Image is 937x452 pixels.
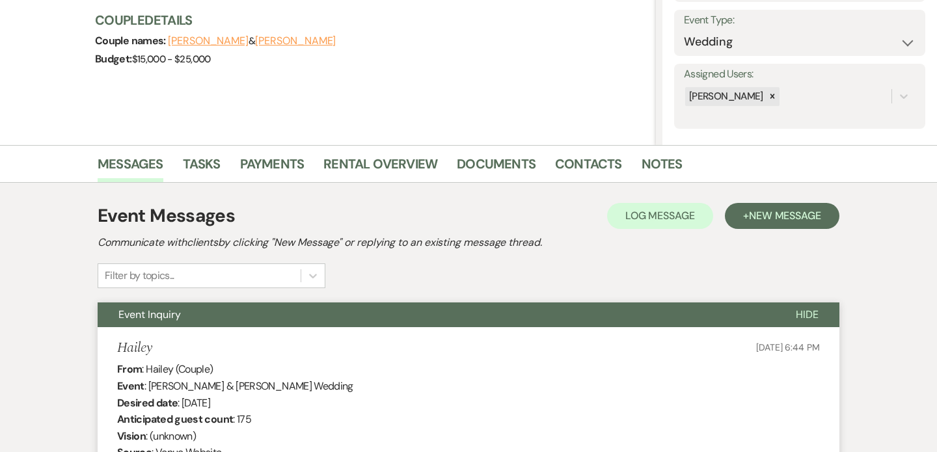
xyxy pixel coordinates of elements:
label: Assigned Users: [684,65,916,84]
a: Documents [457,153,536,182]
a: Contacts [555,153,622,182]
h3: Couple Details [95,11,643,29]
button: [PERSON_NAME] [255,36,336,46]
b: From [117,362,142,376]
b: Event [117,379,144,393]
button: Hide [775,302,839,327]
b: Desired date [117,396,178,410]
span: $15,000 - $25,000 [132,53,211,66]
a: Payments [240,153,305,182]
h5: Hailey [117,340,152,356]
b: Anticipated guest count [117,412,233,426]
button: [PERSON_NAME] [168,36,249,46]
b: Vision [117,429,146,443]
a: Notes [642,153,683,182]
div: [PERSON_NAME] [685,87,765,106]
span: Budget: [95,52,132,66]
a: Tasks [183,153,221,182]
label: Event Type: [684,11,916,30]
span: Event Inquiry [118,308,181,321]
a: Rental Overview [323,153,437,182]
button: Event Inquiry [98,302,775,327]
button: Log Message [607,203,713,229]
div: Filter by topics... [105,268,174,284]
span: Log Message [625,209,695,222]
span: New Message [749,209,821,222]
button: +New Message [725,203,839,229]
span: [DATE] 6:44 PM [756,341,820,353]
span: Hide [796,308,819,321]
span: Couple names: [95,34,168,47]
h1: Event Messages [98,202,235,230]
span: & [168,34,336,47]
a: Messages [98,153,163,182]
h2: Communicate with clients by clicking "New Message" or replying to an existing message thread. [98,235,839,250]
